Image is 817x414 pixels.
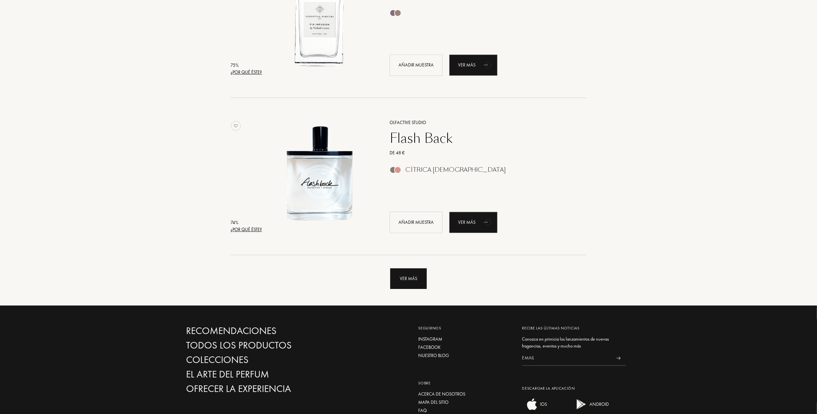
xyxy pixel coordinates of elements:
div: Descargar la aplicación [522,385,626,391]
div: animation [481,58,495,71]
a: Todos los productos [186,340,328,351]
a: Colecciones [186,354,328,366]
div: Sobre [419,380,512,386]
div: 74 % [231,219,262,226]
a: Ver másanimation [449,212,498,233]
div: Conozca en primicia los lanzamientos de nuevas fragancias, eventos y mucho más [522,336,626,349]
a: Flash Back [385,130,577,146]
a: android appANDROID [572,406,609,412]
a: Nuestro blog [419,352,512,359]
div: Seguirnos [419,325,512,331]
img: no_like_p.png [231,121,241,131]
a: Instagram [419,336,512,343]
div: ¿Por qué éste? [231,226,262,233]
div: Recibe las últimas noticias [522,325,626,331]
div: Cítrica [DEMOGRAPHIC_DATA] [405,166,506,173]
a: Flash Back Olfactive Studio [264,111,380,240]
a: Acerca de nosotros [419,391,512,398]
img: news_send.svg [616,356,621,360]
div: Ver más [449,54,498,76]
a: Facebook [419,344,512,351]
a: Olfactive Studio [385,119,577,126]
a: Ver másanimation [449,54,498,76]
a: Ofrecer la experiencia [186,383,328,395]
div: 75 % [231,62,262,69]
div: ANDROID [588,398,609,411]
div: IOS [539,398,547,411]
img: ios app [526,398,539,411]
div: animation [481,215,495,228]
img: android app [575,398,588,411]
div: Ver más [449,212,498,233]
a: ios appIOS [522,406,547,412]
div: Añadir muestra [390,212,443,233]
a: Mapa del sitio [419,399,512,406]
a: Cítrica [DEMOGRAPHIC_DATA] [385,168,577,175]
input: Email [522,351,611,366]
a: El arte del perfum [186,369,328,380]
a: De 48 € [385,149,577,156]
a: Recomendaciones [186,325,328,337]
a: FAQ [419,407,512,414]
div: Ver más [390,268,427,289]
div: Añadir muestra [390,54,443,76]
img: Flash Back Olfactive Studio [264,118,374,228]
div: ¿Por qué éste? [231,69,262,76]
